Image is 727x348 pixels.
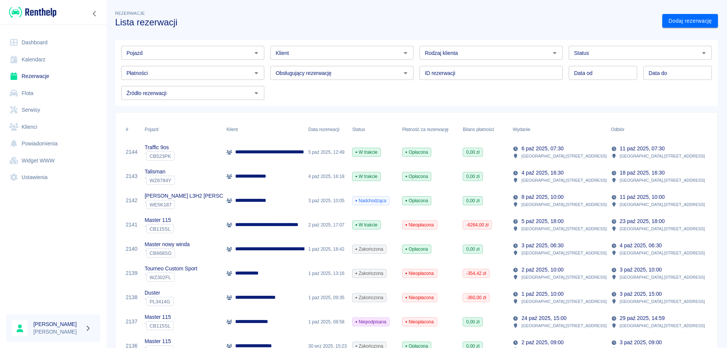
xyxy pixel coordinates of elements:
[521,298,607,305] p: [GEOGRAPHIC_DATA] , [STREET_ADDRESS]
[521,266,563,274] p: 2 paź 2025, 10:00
[620,250,705,256] p: [GEOGRAPHIC_DATA] , [STREET_ADDRESS]
[145,192,247,200] p: [PERSON_NAME] L3H2 [PERSON_NAME]
[400,48,411,58] button: Otwórz
[521,242,563,250] p: 3 paź 2025, 06:30
[126,172,137,180] a: 2143
[521,217,563,225] p: 5 paź 2025, 18:00
[145,321,174,330] div: `
[126,119,128,140] div: #
[400,68,411,78] button: Otwórz
[145,200,247,209] div: `
[699,48,709,58] button: Otwórz
[521,201,607,208] p: [GEOGRAPHIC_DATA] , [STREET_ADDRESS]
[6,152,100,169] a: Widget WWW
[353,197,389,204] span: Nadchodząca
[607,119,705,140] div: Odbiór
[115,17,656,28] h3: Lista rezerwacji
[126,293,137,301] a: 2138
[620,201,705,208] p: [GEOGRAPHIC_DATA] , [STREET_ADDRESS]
[521,339,563,346] p: 2 paź 2025, 09:00
[620,225,705,232] p: [GEOGRAPHIC_DATA] , [STREET_ADDRESS]
[620,217,665,225] p: 23 paź 2025, 18:00
[620,274,705,281] p: [GEOGRAPHIC_DATA] , [STREET_ADDRESS]
[145,151,175,161] div: `
[620,266,662,274] p: 3 paź 2025, 10:00
[549,48,560,58] button: Otwórz
[463,119,494,140] div: Bilans płatności
[147,275,174,280] span: WZ302FL
[569,66,637,80] input: DD.MM.YYYY
[147,153,174,159] span: CB523PK
[459,119,509,140] div: Bilans płatności
[353,294,386,301] span: Zakończona
[463,222,491,228] span: -6264,00 zł
[611,119,625,140] div: Odbiór
[662,14,718,28] a: Dodaj rezerwację
[308,119,339,140] div: Data rezerwacji
[6,85,100,102] a: Flota
[89,9,100,19] button: Zwiń nawigację
[145,313,174,321] p: Master 115
[141,119,223,140] div: Pojazd
[226,119,238,140] div: Klient
[145,224,174,233] div: `
[145,176,175,185] div: `
[403,149,431,156] span: Opłacona
[463,294,489,301] span: -360,00 zł
[6,169,100,186] a: Ustawienia
[463,149,482,156] span: 0,00 zł
[304,261,348,286] div: 1 paź 2025, 13:16
[620,145,665,153] p: 11 paź 2025, 07:30
[353,246,386,253] span: Zakończona
[509,119,607,140] div: Wydanie
[620,314,665,322] p: 29 paź 2025, 14:59
[521,322,607,329] p: [GEOGRAPHIC_DATA] , [STREET_ADDRESS]
[147,178,175,183] span: WZ8784Y
[147,323,173,329] span: CB115SL
[304,310,348,334] div: 1 paź 2025, 08:58
[403,318,437,325] span: Nieopłacona
[353,270,386,277] span: Zakończona
[304,286,348,310] div: 1 paź 2025, 09:35
[521,145,563,153] p: 6 paź 2025, 07:30
[223,119,304,140] div: Klient
[251,48,262,58] button: Otwórz
[145,337,174,345] p: Master 115
[126,197,137,204] a: 2142
[513,119,530,140] div: Wydanie
[304,140,348,164] div: 5 paź 2025, 12:49
[147,226,173,232] span: CB115SL
[251,68,262,78] button: Otwórz
[304,119,348,140] div: Data rezerwacji
[6,135,100,152] a: Powiadomienia
[521,177,607,184] p: [GEOGRAPHIC_DATA] , [STREET_ADDRESS]
[620,298,705,305] p: [GEOGRAPHIC_DATA] , [STREET_ADDRESS]
[122,119,141,140] div: #
[126,318,137,326] a: 2137
[6,119,100,136] a: Klienci
[521,250,607,256] p: [GEOGRAPHIC_DATA] , [STREET_ADDRESS]
[620,153,705,159] p: [GEOGRAPHIC_DATA] , [STREET_ADDRESS]
[126,245,137,253] a: 2140
[643,66,712,80] input: DD.MM.YYYY
[145,240,190,248] p: Master nowy winda
[145,297,174,306] div: `
[521,274,607,281] p: [GEOGRAPHIC_DATA] , [STREET_ADDRESS]
[620,193,665,201] p: 11 paź 2025, 10:00
[304,213,348,237] div: 2 paź 2025, 17:07
[115,11,145,16] span: Rezerwacje
[620,169,665,177] p: 18 paź 2025, 16:30
[147,299,173,304] span: PL3414G
[463,246,482,253] span: 0,00 zł
[145,289,174,297] p: Duster
[463,270,489,277] span: -354,42 zł
[9,6,56,19] img: Renthelp logo
[304,189,348,213] div: 3 paź 2025, 10:05
[403,294,437,301] span: Nieopłacona
[521,314,566,322] p: 24 paź 2025, 15:00
[353,318,389,325] span: Niepodpisana
[403,173,431,180] span: Opłacona
[403,197,431,204] span: Opłacona
[33,328,82,336] p: [PERSON_NAME]
[353,222,381,228] span: W trakcie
